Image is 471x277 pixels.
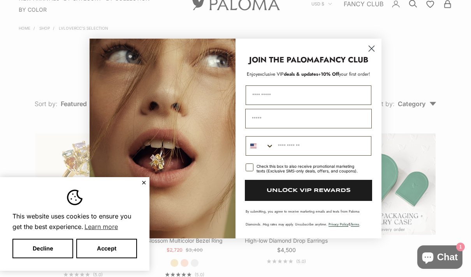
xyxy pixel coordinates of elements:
[258,71,318,78] span: deals & updates
[245,109,372,128] input: Email
[250,143,257,149] img: United States
[90,39,235,238] img: Loading...
[258,71,284,78] span: exclusive VIP
[245,180,372,201] button: UNLOCK VIP REWARDS
[83,221,119,233] a: Learn more
[365,42,378,55] button: Close dialog
[320,54,368,66] strong: FANCY CLUB
[247,71,258,78] span: Enjoy
[318,71,370,78] span: + your first order!
[12,239,73,258] button: Decline
[321,71,339,78] span: 10% Off
[329,222,348,227] a: Privacy Policy
[246,85,371,105] input: First Name
[246,137,274,155] button: Search Countries
[274,137,371,155] input: Phone Number
[141,180,146,185] button: Close
[257,164,362,173] div: Check this box to also receive promotional marketing texts (Exclusive SMS-only deals, offers, and...
[249,54,320,66] strong: JOIN THE PALOMA
[76,239,137,258] button: Accept
[329,222,360,227] span: & .
[12,211,137,233] span: This website uses cookies to ensure you get the best experience.
[351,222,359,227] a: Terms
[246,209,371,227] p: By submitting, you agree to receive marketing emails and texts from Paloma Diamonds. Msg rates ma...
[67,190,83,205] img: Cookie banner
